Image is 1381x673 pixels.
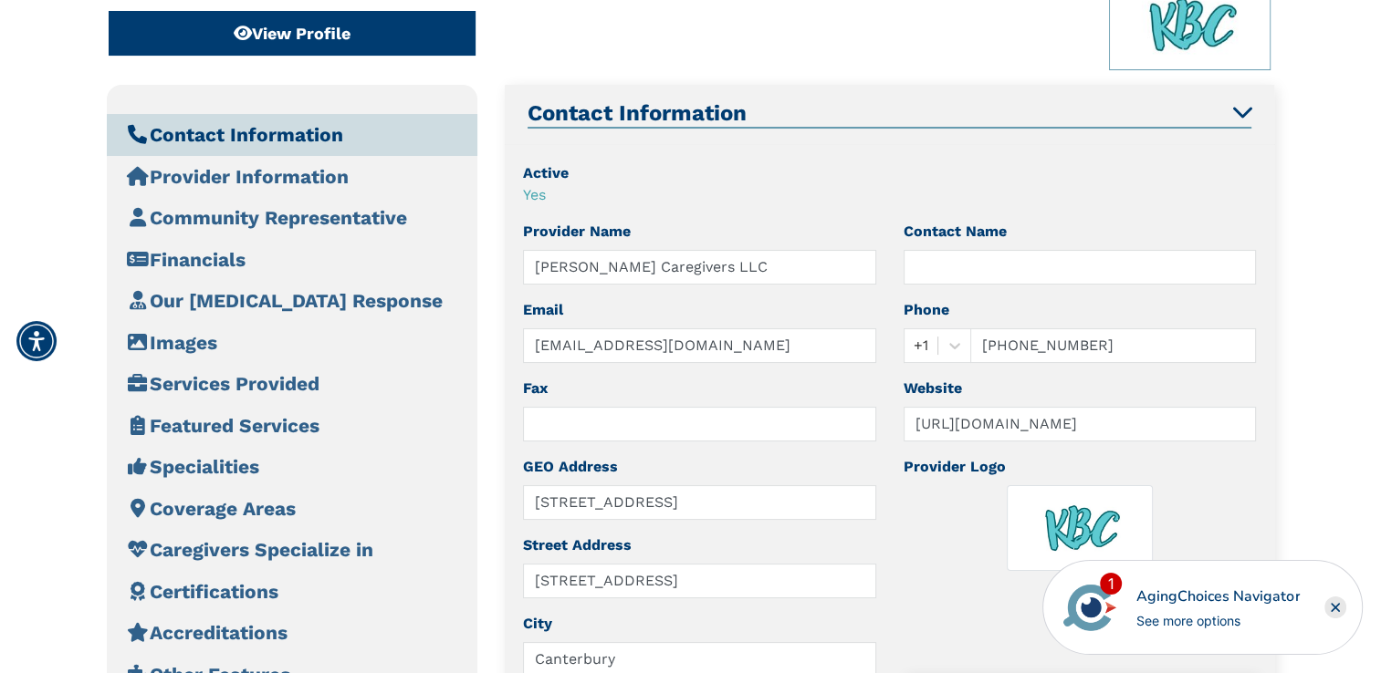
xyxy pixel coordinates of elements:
[523,96,1256,133] button: Contact Information
[107,488,478,530] button: Coverage Areas
[1059,576,1121,638] img: avatar
[107,446,478,488] button: Specialities
[904,456,1006,478] label: Provider Logo
[523,162,569,184] label: Active
[107,280,478,322] button: Our [MEDICAL_DATA] Response
[528,100,1251,129] h2: Contact Information
[107,197,478,239] button: Community Representative
[107,156,478,198] button: Provider Information
[1324,596,1346,618] div: Close
[107,571,478,613] button: Certifications
[523,104,1256,121] a: Contact Information
[107,612,478,654] button: Accreditations
[904,378,962,399] label: Website
[107,405,478,447] button: Featured Services
[523,485,876,520] input: Search by City, State, or Zip Code
[1136,585,1300,607] div: AgingChoices Navigator
[523,221,631,243] label: Provider Name
[107,322,478,364] button: Images
[109,11,476,56] button: View Profile
[107,114,478,156] button: Contact Information
[523,456,618,478] label: GEO Address
[904,299,949,321] label: Phone
[523,378,548,399] label: Fax
[107,363,478,405] button: Services Provided
[523,299,563,321] label: Email
[16,321,57,361] div: Accessibility Menu
[904,221,1007,243] label: Contact Name
[107,239,478,281] button: Financials
[523,534,632,556] label: Street Address
[523,184,1256,206] div: Yes
[1100,573,1122,595] div: 1
[523,613,552,635] label: City
[107,529,478,571] button: Caregivers Specialize in
[1136,611,1300,630] div: See more options
[1007,485,1153,571] img: c1a97004-b78b-45fd-b3e3-4cef56fdf79c.jpg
